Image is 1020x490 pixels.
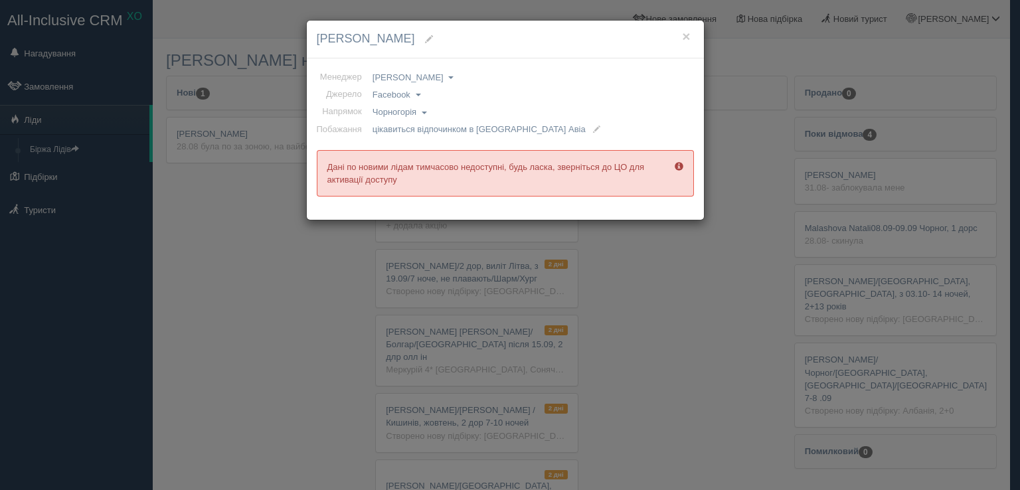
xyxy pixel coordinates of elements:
td: Напрямок [317,103,367,120]
td: Побажання [317,121,367,137]
a: [PERSON_NAME] [373,71,454,84]
a: Facebook [373,88,421,102]
span: Facebook [373,90,410,100]
td: Джерело [317,86,367,103]
button: × [682,29,690,43]
div: Дані по новими лідам тимчасово недоступні, будь ласка, зверніться до ЦО для активації доступу [317,150,694,197]
span: [PERSON_NAME] [317,32,415,45]
span: [PERSON_NAME] [373,72,444,82]
td: Менеджер [317,68,367,86]
span: Чорногорія [373,107,416,117]
a: Чорногорія [373,106,427,119]
span: цікавиться відпочинком в [GEOGRAPHIC_DATA] Авіа [373,124,586,134]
